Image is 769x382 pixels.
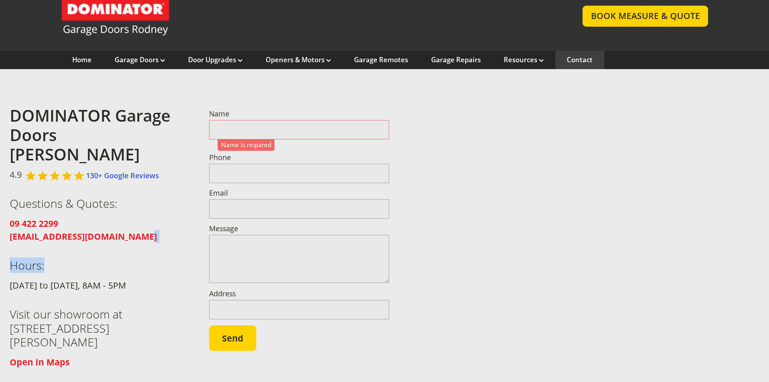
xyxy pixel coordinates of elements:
[218,139,274,151] div: Name is required
[431,55,481,64] a: Garage Repairs
[10,230,157,242] strong: [EMAIL_ADDRESS][DOMAIN_NAME]
[25,170,86,181] div: Rated 4.9 out of 5,
[10,258,190,272] h3: Hours:
[188,55,243,64] a: Door Upgrades
[10,231,157,242] a: [EMAIL_ADDRESS][DOMAIN_NAME]
[209,110,390,118] label: Name
[10,168,22,181] span: 4.9
[10,218,58,229] a: 09 422 2299
[10,357,70,368] a: Open in Maps
[209,154,390,161] label: Phone
[209,325,256,351] button: Send
[10,217,58,229] strong: 09 422 2299
[10,106,190,165] h2: DOMINATOR Garage Doors [PERSON_NAME]
[86,171,159,180] a: 130+ Google Reviews
[209,225,390,232] label: Message
[567,55,593,64] a: Contact
[209,190,390,197] label: Email
[354,55,408,64] a: Garage Remotes
[72,55,92,64] a: Home
[583,6,708,26] a: BOOK MEASURE & QUOTE
[209,290,390,298] label: Address
[10,196,190,210] h3: Questions & Quotes:
[504,55,544,64] a: Resources
[266,55,331,64] a: Openers & Motors
[10,307,190,349] h3: Visit our showroom at [STREET_ADDRESS][PERSON_NAME]
[115,55,165,64] a: Garage Doors
[10,279,190,292] p: [DATE] to [DATE], 8AM - 5PM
